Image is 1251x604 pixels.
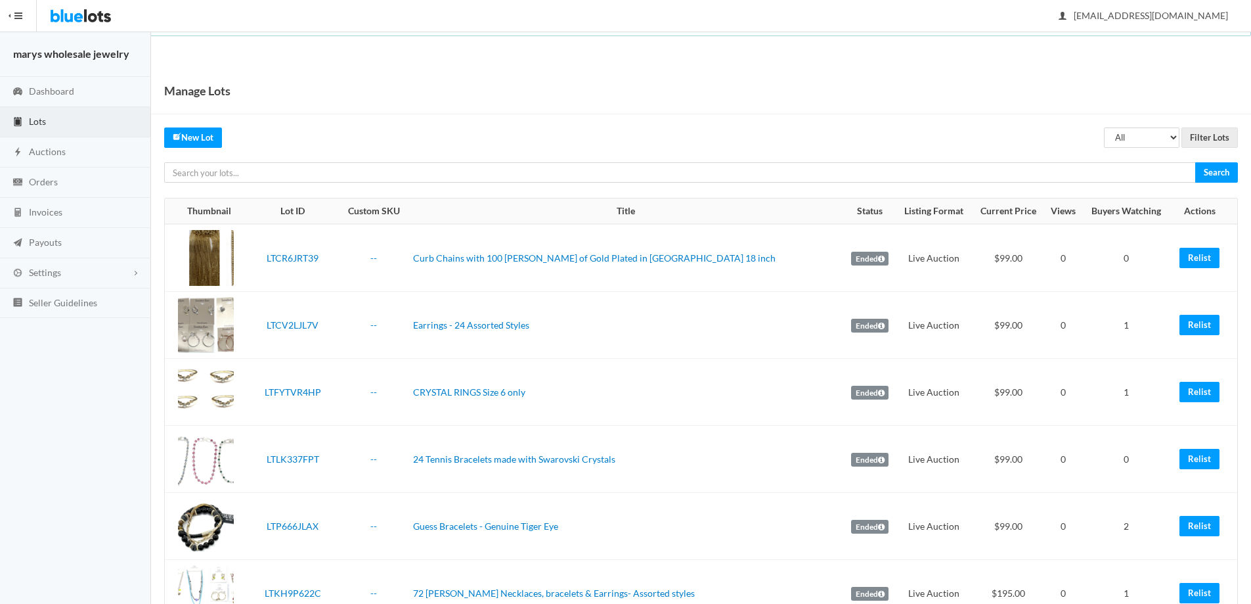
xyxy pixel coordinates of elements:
[851,453,889,467] label: Ended
[413,453,615,465] a: 24 Tennis Bracelets made with Swarovski Crystals
[370,521,377,532] a: --
[267,319,318,331] a: LTCV2LJL7V
[11,297,24,310] ion-icon: list box
[370,588,377,599] a: --
[1083,292,1170,359] td: 1
[267,521,318,532] a: LTP666JLAX
[370,386,377,398] a: --
[1181,128,1238,148] input: Filter Lots
[1195,162,1238,183] input: Search
[1044,359,1083,426] td: 0
[413,521,558,532] a: Guess Bracelets - Genuine Tiger Eye
[1179,315,1219,335] a: Relist
[1044,426,1083,493] td: 0
[1083,426,1170,493] td: 0
[164,162,1196,183] input: Search your lots...
[265,386,321,398] a: LTFYTVR4HP
[370,319,377,331] a: --
[896,493,972,560] td: Live Auction
[972,493,1044,560] td: $99.00
[29,297,97,308] span: Seller Guidelines
[1179,449,1219,469] a: Relist
[972,426,1044,493] td: $99.00
[408,198,844,225] th: Title
[267,453,319,465] a: LTLK337FPT
[896,292,972,359] td: Live Auction
[1056,11,1069,23] ion-icon: person
[11,237,24,250] ion-icon: paper plane
[13,47,129,60] strong: marys wholesale jewelry
[29,176,58,187] span: Orders
[413,588,695,599] a: 72 [PERSON_NAME] Necklaces, bracelets & Earrings- Assorted styles
[29,237,62,248] span: Payouts
[413,252,776,264] a: Curb Chains with 100 [PERSON_NAME] of Gold Plated in [GEOGRAPHIC_DATA] 18 inch
[29,146,66,157] span: Auctions
[1179,583,1219,603] a: Relist
[413,319,529,331] a: Earrings - 24 Assorted Styles
[165,198,246,225] th: Thumbnail
[173,132,181,141] ion-icon: create
[11,86,24,99] ion-icon: speedometer
[370,252,377,264] a: --
[844,198,896,225] th: Status
[972,198,1044,225] th: Current Price
[11,267,24,280] ion-icon: cog
[413,386,525,398] a: CRYSTAL RINGS Size 6 only
[972,359,1044,426] td: $99.00
[267,252,318,264] a: LTCR6JRT39
[11,177,24,189] ion-icon: cash
[851,252,889,266] label: Ended
[851,319,889,333] label: Ended
[1083,198,1170,225] th: Buyers Watching
[1179,382,1219,402] a: Relist
[29,206,62,218] span: Invoices
[29,116,46,127] span: Lots
[370,453,377,465] a: --
[851,587,889,601] label: Ended
[851,520,889,534] label: Ended
[1179,516,1219,536] a: Relist
[1044,198,1083,225] th: Views
[29,267,61,278] span: Settings
[11,207,24,220] ion-icon: calculator
[972,224,1044,292] td: $99.00
[1170,198,1237,225] th: Actions
[1179,248,1219,268] a: Relist
[1083,224,1170,292] td: 0
[896,359,972,426] td: Live Auction
[896,224,972,292] td: Live Auction
[1059,10,1228,21] span: [EMAIL_ADDRESS][DOMAIN_NAME]
[246,198,340,225] th: Lot ID
[1083,493,1170,560] td: 2
[896,426,972,493] td: Live Auction
[340,198,408,225] th: Custom SKU
[265,588,321,599] a: LTKH9P622C
[11,116,24,129] ion-icon: clipboard
[896,198,972,225] th: Listing Format
[972,292,1044,359] td: $99.00
[164,81,230,101] h1: Manage Lots
[1083,359,1170,426] td: 1
[851,386,889,400] label: Ended
[29,85,74,97] span: Dashboard
[1044,224,1083,292] td: 0
[1044,493,1083,560] td: 0
[11,147,24,159] ion-icon: flash
[1044,292,1083,359] td: 0
[164,128,222,148] a: createNew Lot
